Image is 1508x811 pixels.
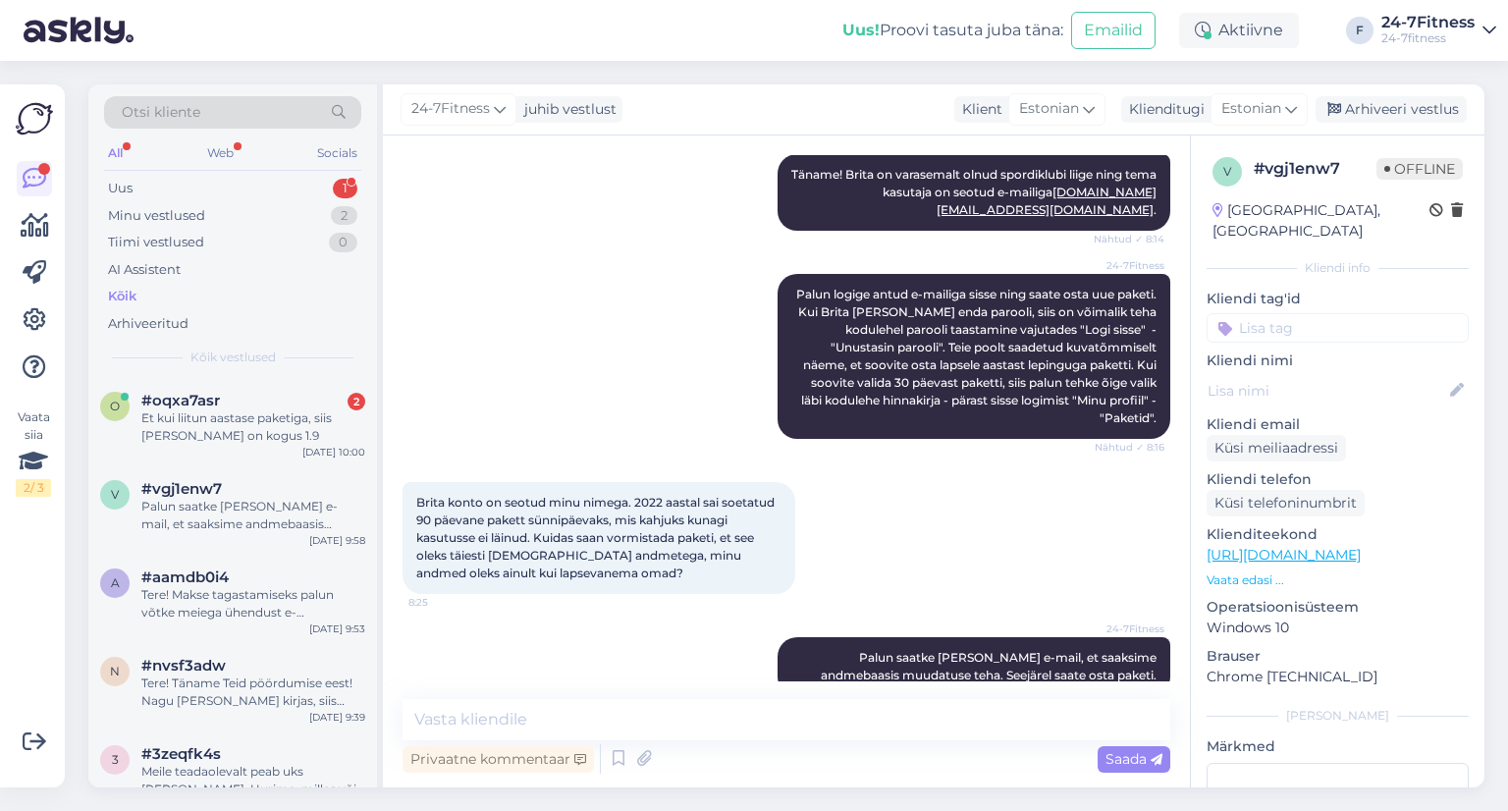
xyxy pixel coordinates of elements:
[1207,667,1469,687] p: Chrome [TECHNICAL_ID]
[348,393,365,410] div: 2
[1316,96,1467,123] div: Arhiveeri vestlus
[16,408,51,497] div: Vaata siia
[1207,313,1469,343] input: Lisa tag
[516,99,617,120] div: juhib vestlust
[1207,259,1469,277] div: Kliendi info
[1091,440,1164,455] span: Nähtud ✓ 8:16
[1091,232,1164,246] span: Nähtud ✓ 8:14
[108,179,133,198] div: Uus
[141,480,222,498] span: #vgj1enw7
[16,100,53,137] img: Askly Logo
[309,533,365,548] div: [DATE] 9:58
[309,622,365,636] div: [DATE] 9:53
[1207,414,1469,435] p: Kliendi email
[329,233,357,252] div: 0
[203,140,238,166] div: Web
[411,98,490,120] span: 24-7Fitness
[141,675,365,710] div: Tere! Täname Teid pöördumise eest! Nagu [PERSON_NAME] kirjas, siis esmane paketitasu sisaldab end...
[16,479,51,497] div: 2 / 3
[1105,750,1162,768] span: Saada
[1207,646,1469,667] p: Brauser
[1179,13,1299,48] div: Aktiivne
[954,99,1002,120] div: Klient
[403,746,594,773] div: Privaatne kommentaar
[141,392,220,409] span: #oqxa7asr
[141,657,226,675] span: #nvsf3adw
[108,260,181,280] div: AI Assistent
[1207,524,1469,545] p: Klienditeekond
[141,745,221,763] span: #3zeqfk4s
[1207,490,1365,516] div: Küsi telefoninumbrit
[110,664,120,678] span: n
[108,233,204,252] div: Tiimi vestlused
[309,710,365,725] div: [DATE] 9:39
[1381,15,1496,46] a: 24-7Fitness24-7fitness
[110,399,120,413] span: o
[302,445,365,460] div: [DATE] 10:00
[104,140,127,166] div: All
[141,498,365,533] div: Palun saatke [PERSON_NAME] e-mail, et saaksime andmebaasis muudatuse teha. Seejärel saate osta pa...
[1207,351,1469,371] p: Kliendi nimi
[1254,157,1376,181] div: # vgj1enw7
[1376,158,1463,180] span: Offline
[1207,289,1469,309] p: Kliendi tag'id
[1207,546,1361,564] a: [URL][DOMAIN_NAME]
[416,495,778,580] span: Brita konto on seotud minu nimega. 2022 aastal sai soetatud 90 päevane pakett sünnipäevaks, mis k...
[1207,571,1469,589] p: Vaata edasi ...
[141,586,365,622] div: Tere! Makse tagastamiseks palun võtke meiega ühendust e-[PERSON_NAME] [EMAIL_ADDRESS][DOMAIN_NAME...
[408,595,482,610] span: 8:25
[821,650,1159,682] span: Palun saatke [PERSON_NAME] e-mail, et saaksime andmebaasis muudatuse teha. Seejärel saate osta pa...
[1207,597,1469,618] p: Operatsioonisüsteem
[1121,99,1205,120] div: Klienditugi
[122,102,200,123] span: Otsi kliente
[1091,622,1164,636] span: 24-7Fitness
[111,487,119,502] span: v
[108,287,136,306] div: Kõik
[1381,15,1475,30] div: 24-7Fitness
[1071,12,1156,49] button: Emailid
[1346,17,1373,44] div: F
[1221,98,1281,120] span: Estonian
[791,167,1159,217] span: Täname! Brita on varasemalt olnud spordiklubi liige ning tema kasutaja on seotud e-mailiga .
[1207,618,1469,638] p: Windows 10
[108,206,205,226] div: Minu vestlused
[1207,469,1469,490] p: Kliendi telefon
[331,206,357,226] div: 2
[190,349,276,366] span: Kõik vestlused
[842,21,880,39] b: Uus!
[141,409,365,445] div: Et kui liitun aastase paketiga, siis [PERSON_NAME] on kogus 1.9
[1207,736,1469,757] p: Märkmed
[1091,258,1164,273] span: 24-7Fitness
[842,19,1063,42] div: Proovi tasuta juba täna:
[1207,707,1469,725] div: [PERSON_NAME]
[796,287,1159,425] span: Palun logige antud e-mailiga sisse ning saate osta uue paketi. Kui Brita [PERSON_NAME] enda paroo...
[1208,380,1446,402] input: Lisa nimi
[1381,30,1475,46] div: 24-7fitness
[1207,435,1346,461] div: Küsi meiliaadressi
[1212,200,1429,242] div: [GEOGRAPHIC_DATA], [GEOGRAPHIC_DATA]
[108,314,188,334] div: Arhiveeritud
[1223,164,1231,179] span: v
[111,575,120,590] span: a
[141,568,229,586] span: #aamdb0i4
[141,763,365,798] div: Meile teadaolevalt peab uks [PERSON_NAME]. Uurime, milles võis probleem olla. Vabandame ebamugavu...
[112,752,119,767] span: 3
[313,140,361,166] div: Socials
[1019,98,1079,120] span: Estonian
[333,179,357,198] div: 1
